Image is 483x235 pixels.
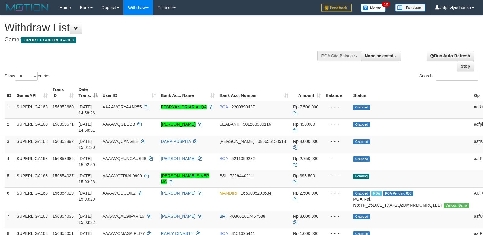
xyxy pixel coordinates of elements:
[291,84,323,101] th: Amount: activate to sort column ascending
[419,72,478,81] label: Search:
[5,72,50,81] label: Show entries
[395,4,425,12] img: panduan.png
[232,105,255,109] span: Copy 2200890437 to clipboard
[78,105,95,115] span: [DATE] 14:58:26
[161,173,209,184] a: [PERSON_NAME] S KEP NS
[323,84,351,101] th: Balance
[353,197,371,208] b: PGA Ref. No:
[243,122,271,127] span: Copy 901203909116 to clipboard
[78,156,95,167] span: [DATE] 15:02:50
[5,84,14,101] th: ID
[230,173,253,178] span: Copy 7229440211 to clipboard
[351,84,471,101] th: Status
[78,191,95,201] span: [DATE] 15:03:29
[78,122,95,133] span: [DATE] 14:58:31
[78,139,95,150] span: [DATE] 15:01:30
[21,37,76,43] span: ISPORT > SUPERLIGA168
[326,190,349,196] div: - - -
[14,101,50,119] td: SUPERLIGA168
[293,122,315,127] span: Rp 450.000
[161,214,196,219] a: [PERSON_NAME]
[14,136,50,153] td: SUPERLIGA168
[53,173,74,178] span: 156854027
[353,191,370,196] span: Grabbed
[102,173,142,178] span: AAAAMQTRIAL9999
[427,51,474,61] a: Run Auto-Refresh
[102,105,142,109] span: AAAAMQRYAAN255
[219,105,228,109] span: BCA
[158,84,217,101] th: Bank Acc. Name: activate to sort column ascending
[353,139,370,144] span: Grabbed
[102,122,135,127] span: AAAAMQGEBBB
[258,139,286,144] span: Copy 085656158518 to clipboard
[230,214,265,219] span: Copy 408601017467538 to clipboard
[293,156,318,161] span: Rp 2.750.000
[5,22,316,34] h1: Withdraw List
[353,122,370,127] span: Grabbed
[14,170,50,187] td: SUPERLIGA168
[102,156,146,161] span: AAAAMQYUNGAUS68
[326,138,349,144] div: - - -
[293,139,318,144] span: Rp 4.000.000
[5,118,14,136] td: 2
[5,136,14,153] td: 3
[241,191,271,195] span: Copy 1660005293634 to clipboard
[326,104,349,110] div: - - -
[219,191,237,195] span: MANDIRI
[326,156,349,162] div: - - -
[317,51,361,61] div: PGA Site Balance /
[5,153,14,170] td: 4
[353,105,370,110] span: Grabbed
[14,187,50,211] td: SUPERLIGA168
[161,105,207,109] a: FEBRYAN DRIAR ALQA
[5,170,14,187] td: 5
[326,121,349,127] div: - - -
[293,105,318,109] span: Rp 7.500.000
[14,118,50,136] td: SUPERLIGA168
[436,72,478,81] input: Search:
[351,187,471,211] td: TF_251001_TXAF2Q2DMNRMOMRQ1BDH
[161,191,196,195] a: [PERSON_NAME]
[383,191,413,196] span: PGA Pending
[76,84,100,101] th: Date Trans.: activate to sort column descending
[50,84,76,101] th: Trans ID: activate to sort column ascending
[5,101,14,119] td: 1
[78,214,95,225] span: [DATE] 15:03:32
[15,72,38,81] select: Showentries
[5,37,316,43] h4: Game:
[53,214,74,219] span: 156854036
[326,213,349,219] div: - - -
[161,139,191,144] a: DARA PUSPITA
[78,173,95,184] span: [DATE] 15:03:28
[53,105,74,109] span: 156853660
[219,173,226,178] span: BSI
[102,214,144,219] span: AAAAMQALGIFARI16
[365,53,394,58] span: None selected
[219,139,254,144] span: [PERSON_NAME]
[161,122,196,127] a: [PERSON_NAME]
[326,173,349,179] div: - - -
[219,122,239,127] span: SEABANK
[219,214,226,219] span: BRI
[353,214,370,219] span: Grabbed
[382,2,390,7] span: 12
[102,139,138,144] span: AAAAMQCANGEE
[53,191,74,195] span: 156854029
[14,153,50,170] td: SUPERLIGA168
[232,156,255,161] span: Copy 5211059282 to clipboard
[53,122,74,127] span: 156853671
[53,139,74,144] span: 156853892
[353,174,369,179] span: Pending
[361,51,401,61] button: None selected
[14,84,50,101] th: Game/API: activate to sort column ascending
[321,4,352,12] img: Feedback.jpg
[53,156,74,161] span: 156853986
[444,203,469,208] span: Vendor URL: https://trx31.1velocity.biz
[5,3,50,12] img: MOTION_logo.png
[14,211,50,228] td: SUPERLIGA168
[371,191,382,196] span: Marked by aafsoycanthlai
[361,4,386,12] img: Button%20Memo.svg
[293,173,315,178] span: Rp 398.500
[293,214,318,219] span: Rp 3.000.000
[5,211,14,228] td: 7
